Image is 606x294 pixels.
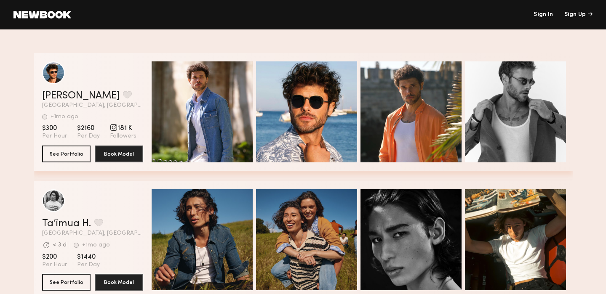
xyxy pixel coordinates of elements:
[110,132,136,140] span: Followers
[110,124,136,132] span: 181 K
[95,274,143,291] button: Book Model
[42,132,67,140] span: Per Hour
[42,124,67,132] span: $300
[82,242,110,248] div: +1mo ago
[42,253,67,261] span: $200
[42,103,143,109] span: [GEOGRAPHIC_DATA], [GEOGRAPHIC_DATA]
[77,253,100,261] span: $1440
[42,274,91,291] button: See Portfolio
[77,132,100,140] span: Per Day
[53,242,67,248] div: < 3 d
[534,12,553,18] a: Sign In
[42,91,120,101] a: [PERSON_NAME]
[51,114,78,120] div: +1mo ago
[95,146,143,162] button: Book Model
[42,146,91,162] button: See Portfolio
[564,12,593,18] div: Sign Up
[77,261,100,269] span: Per Day
[42,219,91,229] a: Ta’imua H.
[42,261,67,269] span: Per Hour
[42,230,143,236] span: [GEOGRAPHIC_DATA], [GEOGRAPHIC_DATA]
[77,124,100,132] span: $2160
